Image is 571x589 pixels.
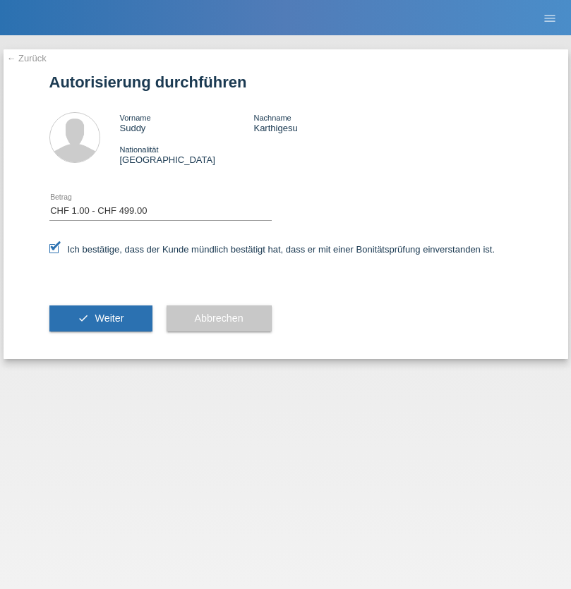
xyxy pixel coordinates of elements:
[536,13,564,22] a: menu
[95,312,124,324] span: Weiter
[167,305,272,332] button: Abbrechen
[49,244,495,255] label: Ich bestätige, dass der Kunde mündlich bestätigt hat, dass er mit einer Bonitätsprüfung einversta...
[253,114,291,122] span: Nachname
[78,312,89,324] i: check
[120,145,159,154] span: Nationalität
[120,112,254,133] div: Suddy
[543,11,557,25] i: menu
[49,305,152,332] button: check Weiter
[195,312,244,324] span: Abbrechen
[7,53,47,63] a: ← Zurück
[120,114,151,122] span: Vorname
[253,112,387,133] div: Karthigesu
[49,73,522,91] h1: Autorisierung durchführen
[120,144,254,165] div: [GEOGRAPHIC_DATA]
